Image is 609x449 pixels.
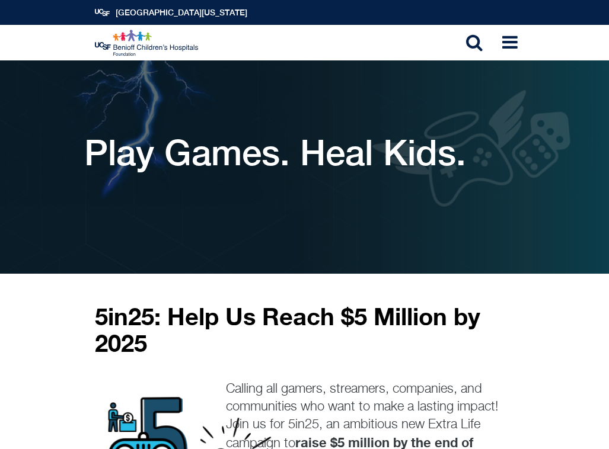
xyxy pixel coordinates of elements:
h1: Play Games. Heal Kids. [84,132,466,173]
img: Logo for UCSF Benioff Children's Hospitals Foundation [95,30,200,56]
p: 5in25: Help Us Reach $5 Million by 2025 [95,303,514,357]
a: [GEOGRAPHIC_DATA][US_STATE] [116,8,247,17]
